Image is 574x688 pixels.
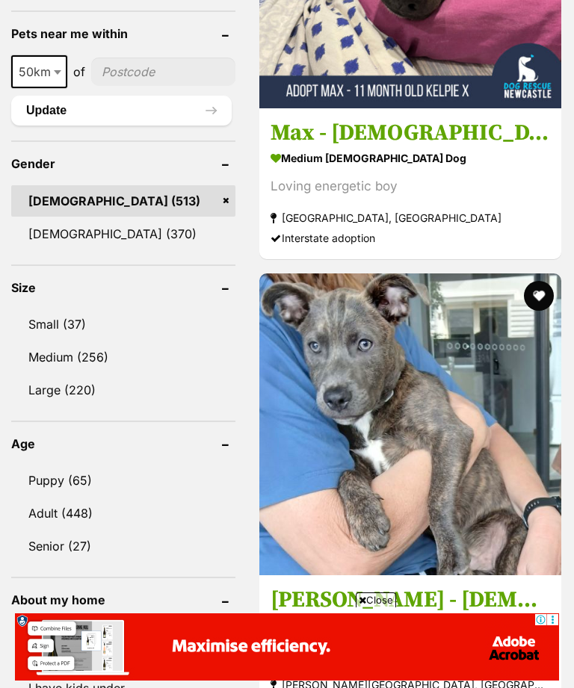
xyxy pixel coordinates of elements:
div: Loving energetic boy [271,176,550,196]
h3: Max - [DEMOGRAPHIC_DATA] Kelpie X [271,119,550,147]
a: [DEMOGRAPHIC_DATA] (370) [11,218,235,250]
a: Max - [DEMOGRAPHIC_DATA] Kelpie X medium [DEMOGRAPHIC_DATA] Dog Loving energetic boy [GEOGRAPHIC_... [259,108,561,259]
h3: [PERSON_NAME] - [DEMOGRAPHIC_DATA] Cattle Dog X Staffy [271,586,550,615]
header: About my home [11,593,235,607]
span: of [73,63,85,81]
div: Interstate adoption [271,228,550,248]
iframe: Advertisement [15,613,559,681]
img: Marvin - 6 Month Old Cattle Dog X Staffy - Australian Cattle Dog x American Staffordshire Terrier... [259,273,561,575]
header: Gender [11,157,235,170]
input: postcode [91,58,235,86]
a: Large (220) [11,374,235,406]
header: Pets near me within [11,27,235,40]
header: Age [11,437,235,450]
strong: [GEOGRAPHIC_DATA], [GEOGRAPHIC_DATA] [271,208,550,228]
a: Adult (448) [11,498,235,529]
a: [DEMOGRAPHIC_DATA] (513) [11,185,235,217]
a: Small (37) [11,309,235,340]
span: Close [356,592,396,607]
span: 50km [13,61,66,82]
header: Size [11,281,235,294]
a: I have kids under [DEMOGRAPHIC_DATA] (281) [11,622,235,671]
a: Puppy (65) [11,465,235,496]
a: Senior (27) [11,530,235,562]
button: favourite [524,281,554,311]
button: Update [11,96,232,125]
a: Medium (256) [11,341,235,373]
strong: medium [DEMOGRAPHIC_DATA] Dog [271,147,550,169]
span: 50km [11,55,67,88]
